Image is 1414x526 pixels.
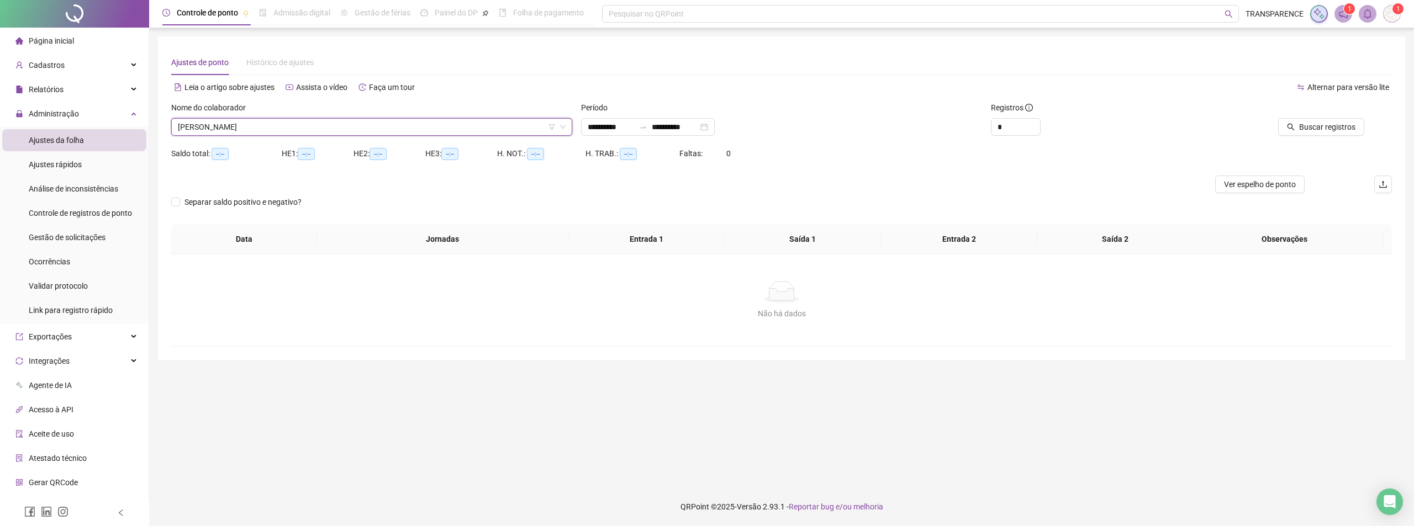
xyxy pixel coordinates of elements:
[435,8,478,17] span: Painel do DP
[1379,180,1387,189] span: upload
[1376,488,1403,515] div: Open Intercom Messenger
[29,381,72,390] span: Agente de IA
[1185,224,1384,254] th: Observações
[1194,233,1375,245] span: Observações
[1287,123,1295,131] span: search
[789,502,883,511] span: Reportar bug e/ou melhoria
[29,405,73,414] span: Acesso à API
[15,479,23,486] span: qrcode
[15,406,23,413] span: api
[639,123,647,131] span: swap-right
[1396,5,1400,13] span: 1
[29,184,118,193] span: Análise de inconsistências
[15,430,23,438] span: audit
[149,487,1414,526] footer: QRPoint © 2025 - 2.93.1 -
[527,148,544,160] span: --:--
[1344,3,1355,14] sup: 1
[499,9,506,17] span: book
[29,109,79,118] span: Administração
[29,281,88,290] span: Validar protocolo
[286,83,293,91] span: youtube
[29,257,70,266] span: Ocorrências
[358,83,366,91] span: history
[15,333,23,341] span: export
[29,61,65,70] span: Cadastros
[29,429,74,438] span: Aceite de uso
[1338,9,1348,19] span: notification
[298,148,315,160] span: --:--
[29,454,87,463] span: Atestado técnico
[513,8,584,17] span: Folha de pagamento
[991,102,1033,114] span: Registros
[29,233,105,242] span: Gestão de solicitações
[1313,8,1325,20] img: sparkle-icon.fc2bf0ac1784a2077858766a79e2daf3.svg
[15,357,23,365] span: sync
[482,10,489,17] span: pushpin
[497,147,585,160] div: H. NOT.:
[178,119,566,135] span: ANTONIO CARLOS DOS SANTOS SENA
[1392,3,1404,14] sup: Atualize o seu contato no menu Meus Dados
[1384,6,1400,22] img: 5072
[1297,83,1305,91] span: swap
[29,357,70,365] span: Integrações
[171,58,229,67] span: Ajustes de ponto
[41,506,52,517] span: linkedin
[29,306,113,315] span: Link para registro rápido
[184,307,1379,320] div: Não há dados
[171,224,317,254] th: Data
[282,147,353,160] div: HE 1:
[29,478,78,487] span: Gerar QRCode
[1363,9,1373,19] span: bell
[420,9,428,17] span: dashboard
[1225,10,1233,18] span: search
[24,506,35,517] span: facebook
[548,124,555,130] span: filter
[679,149,704,158] span: Faltas:
[726,149,731,158] span: 0
[29,85,64,94] span: Relatórios
[177,8,238,17] span: Controle de ponto
[15,37,23,45] span: home
[117,509,125,517] span: left
[29,160,82,169] span: Ajustes rápidos
[581,102,615,114] label: Período
[171,102,253,114] label: Nome do colaborador
[15,110,23,118] span: lock
[29,332,72,341] span: Exportações
[180,196,306,208] span: Separar saldo positivo e negativo?
[1246,8,1304,20] span: TRANSPARENCE
[369,83,415,92] span: Faça um tour
[1215,176,1305,193] button: Ver espelho de ponto
[296,83,347,92] span: Assista o vídeo
[184,83,275,92] span: Leia o artigo sobre ajustes
[29,36,74,45] span: Página inicial
[568,224,725,254] th: Entrada 1
[620,148,637,160] span: --:--
[212,148,229,160] span: --:--
[737,502,761,511] span: Versão
[370,148,387,160] span: --:--
[1224,178,1296,190] span: Ver espelho de ponto
[585,147,679,160] div: H. TRAB.:
[1299,121,1355,133] span: Buscar registros
[273,8,330,17] span: Admissão digital
[355,8,410,17] span: Gestão de férias
[15,61,23,69] span: user-add
[425,147,497,160] div: HE 3:
[1037,224,1194,254] th: Saída 2
[725,224,881,254] th: Saída 1
[1348,5,1352,13] span: 1
[1025,104,1033,111] span: info-circle
[1278,118,1364,136] button: Buscar registros
[881,224,1037,254] th: Entrada 2
[441,148,458,160] span: --:--
[174,83,182,91] span: file-text
[29,136,84,145] span: Ajustes da folha
[57,506,68,517] span: instagram
[639,123,647,131] span: to
[29,209,132,217] span: Controle de registros de ponto
[15,454,23,462] span: solution
[242,10,249,17] span: pushpin
[1307,83,1389,92] span: Alternar para versão lite
[317,224,568,254] th: Jornadas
